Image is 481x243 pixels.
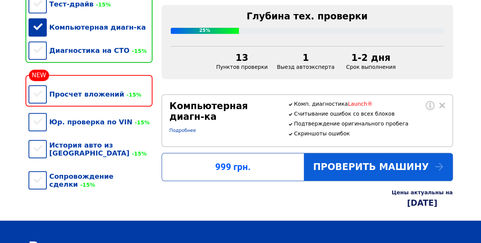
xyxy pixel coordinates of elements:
[294,101,444,107] p: Комп. диагностика
[170,101,279,122] div: Компьютерная диагн-ка
[78,182,95,188] span: -15%
[392,199,453,208] div: [DATE]
[211,52,272,70] div: Пунктов проверки
[277,52,335,63] div: 1
[124,92,141,98] span: -15%
[29,110,152,133] div: Юр. проверка по VIN
[29,165,152,196] div: Сопровождение сделки
[94,2,111,8] span: -15%
[339,52,403,70] div: Срок выполнения
[129,48,146,54] span: -15%
[162,162,304,172] div: 999 грн.
[392,189,453,195] div: Цены актуальны на
[272,52,339,70] div: Выезд автоэксперта
[29,83,152,106] div: Просчет вложений
[171,11,444,22] div: Глубина тех. проверки
[294,130,444,137] p: Скриншоты ошибок
[29,16,152,39] div: Компьютерная диагн-ка
[170,128,196,133] a: Подробнее
[348,101,373,107] span: Launch®
[132,119,149,125] span: -15%
[171,28,239,34] div: 25%
[294,121,444,127] p: Подтверждение оригинального пробега
[216,52,268,63] div: 13
[294,111,444,117] p: Считывание ошибок со всех блоков
[29,133,152,165] div: История авто из [GEOGRAPHIC_DATA]
[29,39,152,62] div: Диагностика на СТО
[344,52,398,63] div: 1-2 дня
[129,151,146,157] span: -15%
[304,153,452,181] div: Проверить машину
